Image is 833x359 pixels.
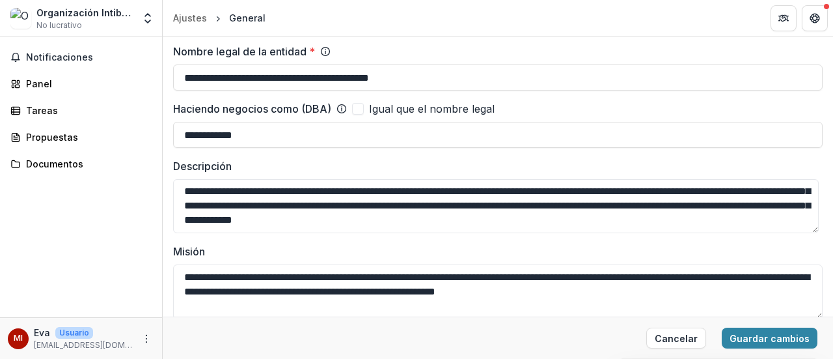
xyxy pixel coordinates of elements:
[26,132,78,143] font: Propuestas
[802,5,828,31] button: Obtener ayuda
[34,327,50,338] font: Eva
[173,160,232,173] font: Descripción
[173,12,207,23] font: Ajustes
[771,5,797,31] button: Fogonadura
[26,51,93,63] font: Notificaciones
[5,100,157,121] a: Tareas
[5,47,157,68] button: Notificaciones
[26,158,83,169] font: Documentos
[59,328,89,337] font: Usuario
[10,8,31,29] img: Organización Intibucana de Mujeres Las Hormigas
[5,153,157,175] a: Documentos
[173,245,205,258] font: Misión
[369,102,495,115] font: Igual que el nombre legal
[5,126,157,148] a: Propuestas
[34,340,167,350] font: [EMAIL_ADDRESS][DOMAIN_NAME]
[139,5,157,31] button: Conmutador de entidades abiertas
[14,333,23,343] font: mi
[730,332,810,343] font: Guardar cambios
[26,78,52,89] font: Panel
[5,73,157,94] a: Panel
[168,8,212,27] a: Ajustes
[36,7,271,18] font: Organización Intibucana de Mujeres Las Hormigas
[139,331,154,347] button: Más
[173,102,331,115] font: Haciendo negocios como (DBA)
[26,105,58,116] font: Tareas
[173,45,307,58] font: Nombre legal de la entidad
[168,8,271,27] nav: migaja de pan
[722,328,817,349] button: Guardar cambios
[36,20,82,30] font: No lucrativo
[229,12,266,23] font: General
[646,328,706,349] button: Cancelar
[655,332,698,343] font: Cancelar
[14,334,23,343] div: Eva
